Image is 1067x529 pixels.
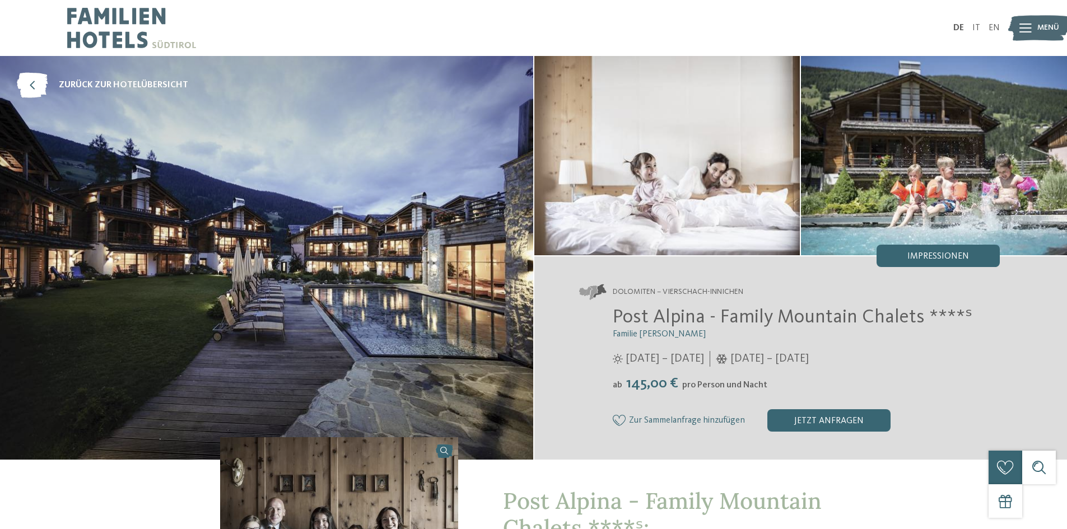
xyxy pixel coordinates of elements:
[953,24,964,32] a: DE
[623,376,681,391] span: 145,00 €
[613,381,622,390] span: ab
[59,79,188,91] span: zurück zur Hotelübersicht
[534,56,800,255] img: Das Familienhotel in Innichen mit Almdorf-Flair
[629,416,745,426] span: Zur Sammelanfrage hinzufügen
[613,354,623,364] i: Öffnungszeiten im Sommer
[767,409,891,432] div: jetzt anfragen
[801,56,1067,255] img: Das Familienhotel in Innichen mit Almdorf-Flair
[613,307,972,327] span: Post Alpina - Family Mountain Chalets ****ˢ
[730,351,809,367] span: [DATE] – [DATE]
[682,381,767,390] span: pro Person und Nacht
[972,24,980,32] a: IT
[989,24,1000,32] a: EN
[613,330,706,339] span: Familie [PERSON_NAME]
[17,73,188,98] a: zurück zur Hotelübersicht
[626,351,704,367] span: [DATE] – [DATE]
[613,287,743,298] span: Dolomiten – Vierschach-Innichen
[1037,22,1059,34] span: Menü
[907,252,969,261] span: Impressionen
[716,354,728,364] i: Öffnungszeiten im Winter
